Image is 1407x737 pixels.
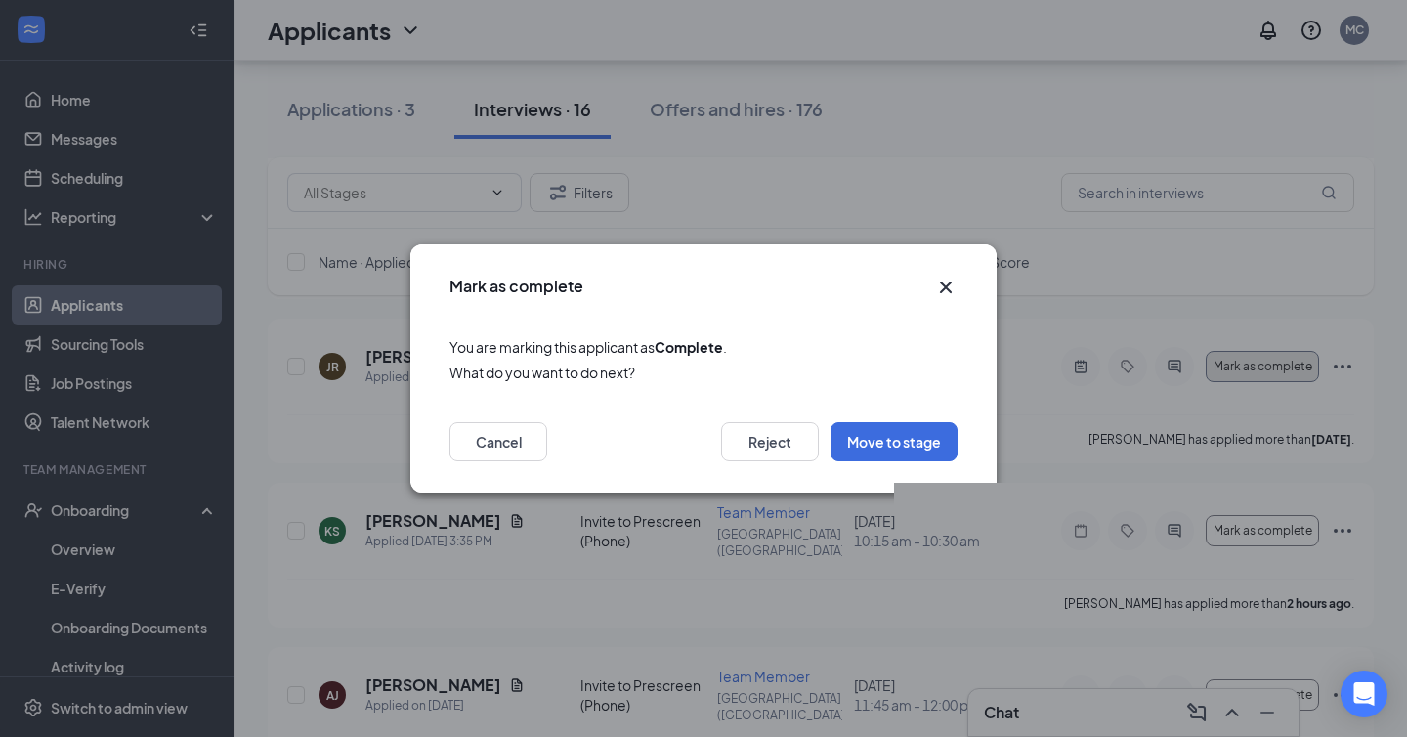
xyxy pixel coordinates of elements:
h3: Mark as complete [449,276,583,297]
button: Close [934,276,958,299]
span: What do you want to do next? [449,362,958,383]
button: Reject [721,422,819,461]
button: Cancel [449,422,547,461]
svg: Cross [934,276,958,299]
div: Open Intercom Messenger [1341,671,1387,717]
b: Complete [655,338,723,356]
span: You are marking this applicant as . [449,336,958,358]
button: Move to stage [831,422,958,461]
